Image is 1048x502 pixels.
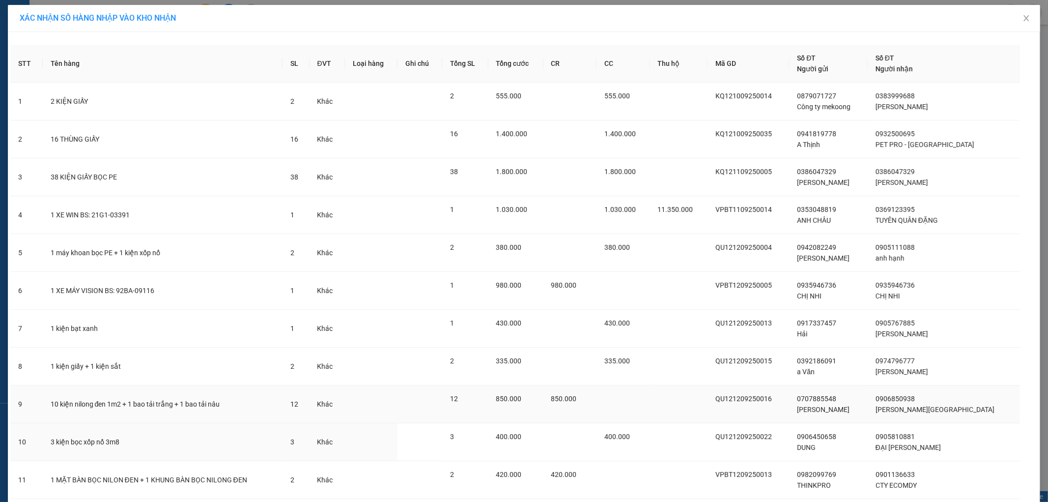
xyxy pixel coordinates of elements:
span: a Văn [797,368,815,376]
span: 335.000 [604,357,630,365]
span: 1 [290,211,294,219]
span: 0879071727 [797,92,836,100]
span: KQ121109250005 [715,168,772,176]
span: QU121209250016 [715,395,772,403]
span: QU121209250015 [715,357,772,365]
span: 0905810881 [876,433,915,441]
td: 1 XE MÁY VISION BS: 92BA-09116 [43,272,283,310]
span: 0905111088 [876,243,915,251]
span: 430.000 [496,319,522,327]
span: Người gửi [797,65,828,73]
td: 3 kiện bọc xốp nổ 3m8 [43,423,283,461]
th: SL [283,45,309,83]
span: 0901136633 [876,471,915,478]
span: VPBT1209250013 [715,471,772,478]
span: 0392186091 [797,357,836,365]
span: PET PRO - [GEOGRAPHIC_DATA] [876,141,974,148]
span: 3 [290,438,294,446]
span: XÁC NHẬN SỐ HÀNG NHẬP VÀO KHO NHẬN [20,13,176,23]
span: [PERSON_NAME] [876,178,928,186]
span: 1.030.000 [496,206,528,213]
th: ĐVT [310,45,345,83]
td: 38 KIỆN GIẤY BỌC PE [43,158,283,196]
td: 1 XE WIN BS: 21G1-03391 [43,196,283,234]
span: CHỊ NHI [876,292,900,300]
span: 0974796777 [876,357,915,365]
span: [PERSON_NAME] [876,330,928,338]
span: 0917337457 [797,319,836,327]
td: 1 kiện bạt xanh [43,310,283,348]
span: CTY ECOMDY [876,481,917,489]
span: 2 [290,249,294,257]
th: Tổng cước [488,45,543,83]
span: A Thịnh [797,141,820,148]
span: 2 [450,471,454,478]
span: 0707885548 [797,395,836,403]
span: 12 [450,395,458,403]
span: 3 [450,433,454,441]
span: THINKPRO [797,481,831,489]
span: VPBT1209250005 [715,281,772,289]
td: 2 KIỆN GIẤY [43,83,283,120]
td: Khác [310,272,345,310]
span: VPBT1109250014 [715,206,772,213]
span: 0906850938 [876,395,915,403]
span: 16 [450,130,458,138]
td: Khác [310,120,345,158]
td: 2 [10,120,43,158]
td: Khác [310,158,345,196]
td: Khác [310,196,345,234]
td: 1 kiện giấy + 1 kiện sắt [43,348,283,385]
span: Người nhận [876,65,913,73]
td: Khác [310,310,345,348]
td: 10 kiện nilong đen 1m2 + 1 bao tải trắng + 1 bao tải nâu [43,385,283,423]
span: close [1022,14,1030,22]
td: Khác [310,423,345,461]
span: 380.000 [496,243,522,251]
span: [PERSON_NAME] [797,178,850,186]
span: 0906450658 [797,433,836,441]
span: 555.000 [496,92,522,100]
td: 11 [10,461,43,499]
span: 1.800.000 [604,168,636,176]
td: 10 [10,423,43,461]
span: QU121209250013 [715,319,772,327]
span: Số ĐT [876,54,894,62]
span: Hải [797,330,807,338]
th: CR [543,45,597,83]
span: 0369123395 [876,206,915,213]
span: 380.000 [604,243,630,251]
span: [PERSON_NAME] [797,254,850,262]
button: Close [1013,5,1040,32]
td: 6 [10,272,43,310]
span: KQ121009250035 [715,130,772,138]
span: 0383999688 [876,92,915,100]
span: Công ty mekoong [797,103,850,111]
td: 1 [10,83,43,120]
span: 2 [450,243,454,251]
span: 1 [290,325,294,332]
span: 980.000 [551,281,577,289]
span: ANH CHÂU [797,216,831,224]
span: QU121209250004 [715,243,772,251]
span: 400.000 [604,433,630,441]
span: 335.000 [496,357,522,365]
th: Thu hộ [650,45,708,83]
td: 1 máy khoan bọc PE + 1 kiện xốp nổ [43,234,283,272]
th: Loại hàng [345,45,397,83]
th: STT [10,45,43,83]
span: 2 [450,357,454,365]
span: [PERSON_NAME] [876,103,928,111]
span: 0935946736 [797,281,836,289]
span: TUYÊN QUÂN ĐẶNG [876,216,938,224]
span: DUNG [797,443,816,451]
td: 4 [10,196,43,234]
span: 16 [290,135,298,143]
td: Khác [310,83,345,120]
span: 1 [450,319,454,327]
span: Số ĐT [797,54,816,62]
th: Mã GD [708,45,789,83]
span: 1.800.000 [496,168,528,176]
td: 16 THÙNG GIẤY [43,120,283,158]
span: anh hạnh [876,254,905,262]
